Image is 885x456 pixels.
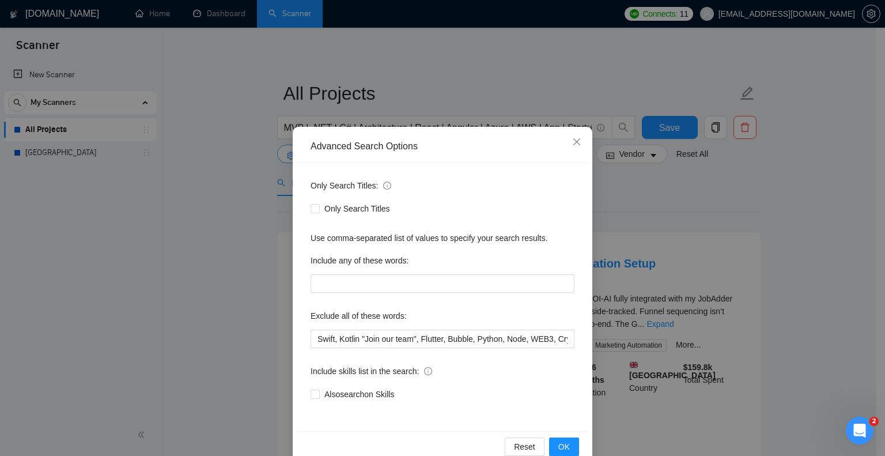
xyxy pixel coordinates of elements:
button: OK [549,438,579,456]
span: info-circle [383,182,391,190]
span: Also search on Skills [320,388,399,401]
span: info-circle [424,367,432,375]
span: Include skills list in the search: [311,365,432,378]
iframe: Intercom live chat [846,417,873,444]
label: Exclude all of these words: [311,307,407,325]
span: Reset [514,440,535,453]
span: Only Search Titles [320,202,395,215]
span: Only Search Titles: [311,179,391,192]
div: Use comma-separated list of values to specify your search results. [311,232,574,244]
label: Include any of these words: [311,251,409,270]
button: Reset [505,438,544,456]
span: 2 [869,417,879,426]
div: Advanced Search Options [311,140,574,153]
button: Close [561,127,592,158]
span: close [572,137,581,146]
span: OK [558,440,570,453]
